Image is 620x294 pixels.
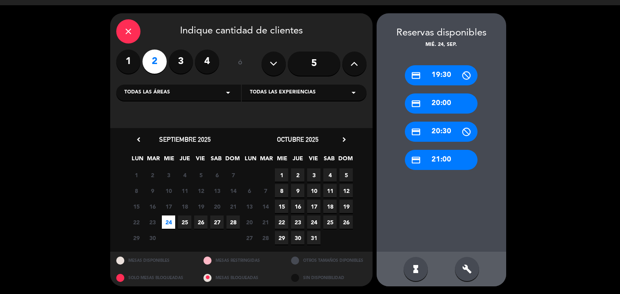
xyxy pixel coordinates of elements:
[405,93,478,114] div: 20:00
[275,200,288,213] span: 15
[226,184,240,197] span: 14
[349,88,358,97] i: arrow_drop_down
[169,50,193,74] label: 3
[178,200,191,213] span: 18
[338,154,352,167] span: DOM
[178,168,191,182] span: 4
[210,215,224,229] span: 27
[285,269,373,286] div: SIN DISPONIBILIDAD
[339,200,353,213] span: 19
[285,252,373,269] div: OTROS TAMAÑOS DIPONIBLES
[178,154,191,167] span: JUE
[259,215,272,229] span: 21
[307,168,320,182] span: 3
[146,184,159,197] span: 9
[194,154,207,167] span: VIE
[178,184,191,197] span: 11
[275,168,288,182] span: 1
[110,252,198,269] div: MESAS DISPONIBLES
[307,231,320,244] span: 31
[162,154,176,167] span: MIE
[339,168,353,182] span: 5
[462,264,472,274] i: build
[323,168,337,182] span: 4
[197,269,285,286] div: MESAS BLOQUEADAS
[210,200,224,213] span: 20
[130,215,143,229] span: 22
[194,215,207,229] span: 26
[411,264,421,274] i: hourglass_full
[146,168,159,182] span: 2
[323,154,336,167] span: SAB
[411,70,421,81] i: credit_card
[260,154,273,167] span: MAR
[226,168,240,182] span: 7
[226,200,240,213] span: 21
[130,184,143,197] span: 8
[259,184,272,197] span: 7
[411,155,421,165] i: credit_card
[411,99,421,109] i: credit_card
[377,41,506,49] div: mié. 24, sep.
[178,215,191,229] span: 25
[226,215,240,229] span: 28
[291,168,304,182] span: 2
[277,135,318,143] span: octubre 2025
[411,127,421,137] i: credit_card
[243,200,256,213] span: 13
[142,50,167,74] label: 2
[162,200,175,213] span: 17
[225,154,239,167] span: DOM
[146,231,159,244] span: 30
[243,231,256,244] span: 27
[291,231,304,244] span: 30
[116,19,367,43] div: Indique cantidad de clientes
[194,200,207,213] span: 19
[209,154,223,167] span: SAB
[291,215,304,229] span: 23
[323,215,337,229] span: 25
[323,184,337,197] span: 11
[194,168,207,182] span: 5
[340,135,348,144] i: chevron_right
[159,135,211,143] span: septiembre 2025
[146,200,159,213] span: 16
[244,154,257,167] span: LUN
[323,200,337,213] span: 18
[223,88,233,97] i: arrow_drop_down
[405,150,478,170] div: 21:00
[210,184,224,197] span: 13
[130,200,143,213] span: 15
[405,65,478,85] div: 19:30
[307,184,320,197] span: 10
[259,231,272,244] span: 28
[195,50,219,74] label: 4
[162,215,175,229] span: 24
[130,168,143,182] span: 1
[197,252,285,269] div: MESAS RESTRINGIDAS
[243,215,256,229] span: 20
[116,50,140,74] label: 1
[227,50,253,78] div: ó
[130,231,143,244] span: 29
[250,89,316,97] span: Todas las experiencias
[275,215,288,229] span: 22
[162,184,175,197] span: 10
[377,25,506,41] div: Reservas disponibles
[339,184,353,197] span: 12
[307,215,320,229] span: 24
[162,168,175,182] span: 3
[110,269,198,286] div: SOLO MESAS BLOQUEADAS
[275,231,288,244] span: 29
[243,184,256,197] span: 6
[210,168,224,182] span: 6
[307,154,320,167] span: VIE
[259,200,272,213] span: 14
[147,154,160,167] span: MAR
[131,154,144,167] span: LUN
[307,200,320,213] span: 17
[146,215,159,229] span: 23
[194,184,207,197] span: 12
[405,122,478,142] div: 20:30
[291,154,304,167] span: JUE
